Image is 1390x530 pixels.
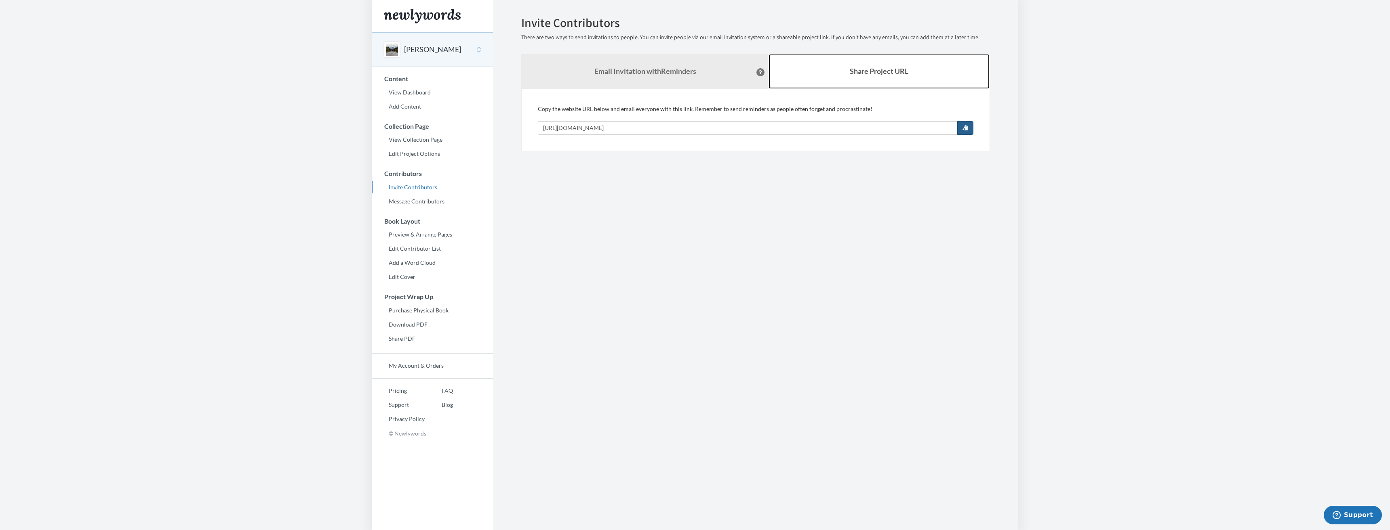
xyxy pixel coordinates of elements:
[372,101,493,113] a: Add Content
[372,228,493,241] a: Preview & Arrange Pages
[372,333,493,345] a: Share PDF
[372,148,493,160] a: Edit Project Options
[372,293,493,300] h3: Project Wrap Up
[372,75,493,82] h3: Content
[372,318,493,331] a: Download PDF
[372,304,493,316] a: Purchase Physical Book
[384,9,461,23] img: Newlywords logo
[372,134,493,146] a: View Collection Page
[372,413,425,425] a: Privacy Policy
[425,399,453,411] a: Blog
[538,105,973,135] div: Copy the website URL below and email everyone with this link. Remember to send reminders as peopl...
[425,385,453,397] a: FAQ
[372,271,493,283] a: Edit Cover
[521,16,990,29] h2: Invite Contributors
[372,360,493,372] a: My Account & Orders
[372,181,493,193] a: Invite Contributors
[594,67,696,75] strong: Email Invitation with Reminders
[372,243,493,255] a: Edit Contributor List
[372,195,493,207] a: Message Contributors
[521,34,990,42] p: There are two ways to send invitations to people. You can invite people via our email invitation ...
[372,257,493,269] a: Add a Word Cloud
[850,67,908,75] b: Share Project URL
[372,170,493,177] h3: Contributors
[372,385,425,397] a: Pricing
[372,218,493,225] h3: Book Layout
[372,399,425,411] a: Support
[372,123,493,130] h3: Collection Page
[372,86,493,98] a: View Dashboard
[1323,506,1382,526] iframe: Opens a widget where you can chat to one of our agents
[372,427,493,440] p: © Newlywords
[404,44,461,55] button: [PERSON_NAME]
